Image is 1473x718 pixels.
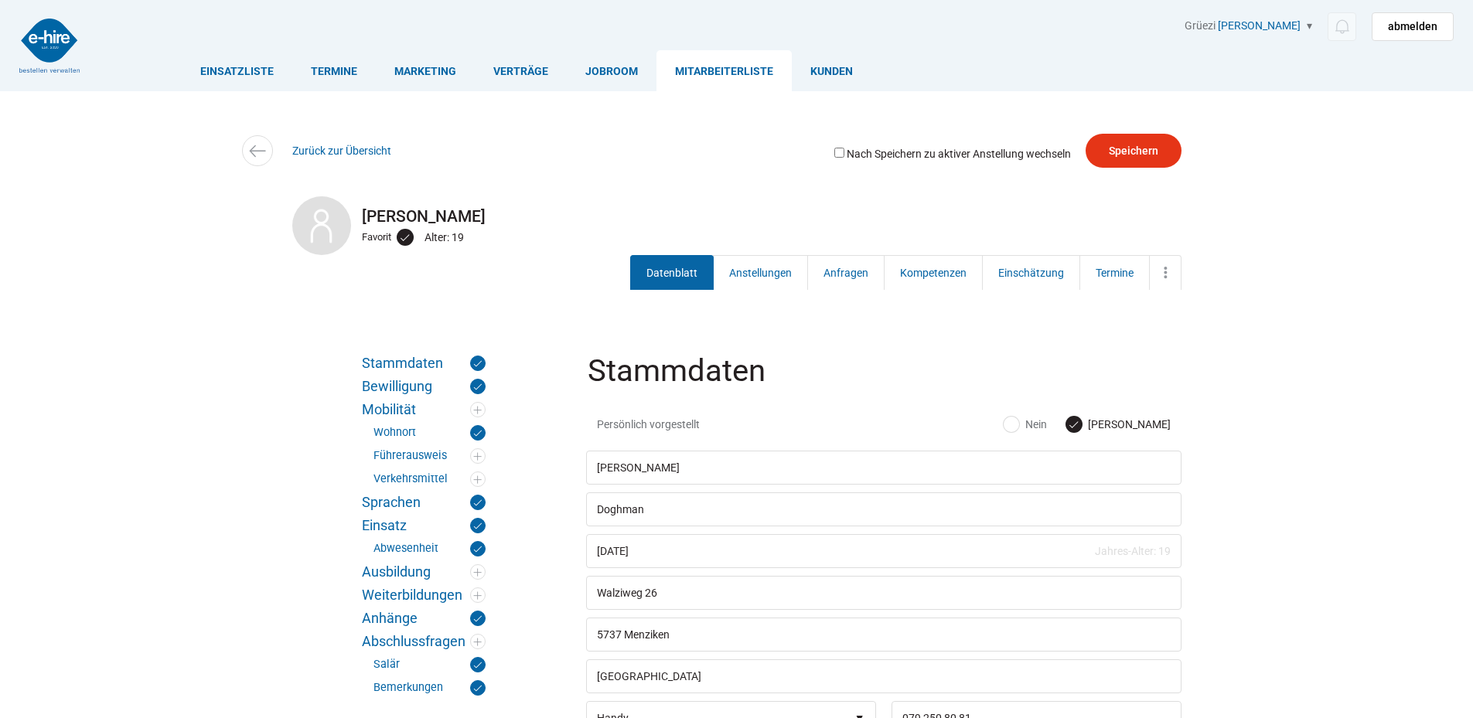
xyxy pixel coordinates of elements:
[831,145,1071,160] label: Nach Speichern zu aktiver Anstellung wechseln
[373,680,486,696] a: Bemerkungen
[362,587,486,603] a: Weiterbildungen
[362,356,486,371] a: Stammdaten
[362,564,486,580] a: Ausbildung
[362,634,486,649] a: Abschlussfragen
[834,148,844,158] input: Nach Speichern zu aktiver Anstellung wechseln
[1185,19,1454,41] div: Grüezi
[807,255,885,290] a: Anfragen
[362,518,486,533] a: Einsatz
[597,417,786,432] span: Persönlich vorgestellt
[567,50,656,91] a: Jobroom
[713,255,808,290] a: Anstellungen
[792,50,871,91] a: Kunden
[1004,417,1047,432] label: Nein
[362,379,486,394] a: Bewilligung
[586,451,1181,485] input: Vorname
[982,255,1080,290] a: Einschätzung
[1066,417,1171,432] label: [PERSON_NAME]
[182,50,292,91] a: Einsatzliste
[630,255,714,290] a: Datenblatt
[586,534,1181,568] input: Geburtsdatum
[373,541,486,556] a: Abwesenheit
[373,657,486,672] a: Salär
[362,402,486,417] a: Mobilität
[1332,17,1352,36] img: icon-notification.svg
[373,425,486,441] a: Wohnort
[362,611,486,626] a: Anhänge
[1218,19,1301,32] a: [PERSON_NAME]
[292,207,1181,226] h2: [PERSON_NAME]
[19,19,80,73] img: logo2.png
[884,255,983,290] a: Kompetenzen
[586,492,1181,526] input: Nachname
[586,576,1181,610] input: Strasse / CO. Adresse
[292,50,376,91] a: Termine
[1079,255,1150,290] a: Termine
[292,145,391,157] a: Zurück zur Übersicht
[586,356,1185,406] legend: Stammdaten
[376,50,475,91] a: Marketing
[373,448,486,464] a: Führerausweis
[656,50,792,91] a: Mitarbeiterliste
[425,227,468,247] div: Alter: 19
[1086,134,1181,168] input: Speichern
[373,471,486,487] a: Verkehrsmittel
[246,140,268,162] img: icon-arrow-left.svg
[362,495,486,510] a: Sprachen
[586,659,1181,693] input: Land
[1372,12,1454,41] a: abmelden
[475,50,567,91] a: Verträge
[586,618,1181,652] input: PLZ/Ort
